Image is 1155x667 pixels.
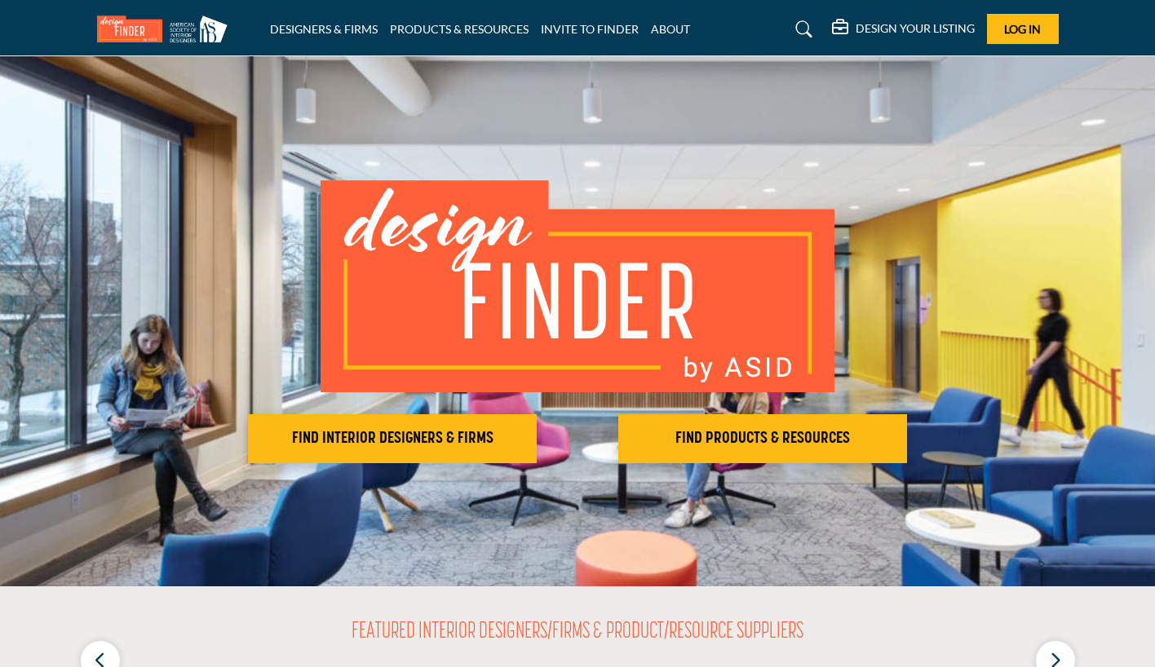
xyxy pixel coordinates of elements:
a: INVITE TO FINDER [541,22,639,36]
h5: DESIGN YOUR LISTING [856,21,975,36]
img: image [321,180,834,392]
button: FIND PRODUCTS & RESOURCES [618,414,907,463]
a: PRODUCTS & RESOURCES [390,22,529,36]
h2: FEATURED INTERIOR DESIGNERS/FIRMS & PRODUCT/RESOURCE SUPPLIERS [352,619,803,647]
a: Search [780,16,823,42]
h2: FIND INTERIOR DESIGNERS & FIRMS [253,429,532,448]
button: Log In [987,14,1059,44]
h2: FIND PRODUCTS & RESOURCES [623,429,902,448]
span: Log In [1004,22,1041,36]
div: DESIGN YOUR LISTING [832,20,975,39]
a: DESIGNERS & FIRMS [270,22,378,36]
button: FIND INTERIOR DESIGNERS & FIRMS [248,414,537,463]
a: ABOUT [651,22,690,36]
img: Site Logo [97,15,236,42]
